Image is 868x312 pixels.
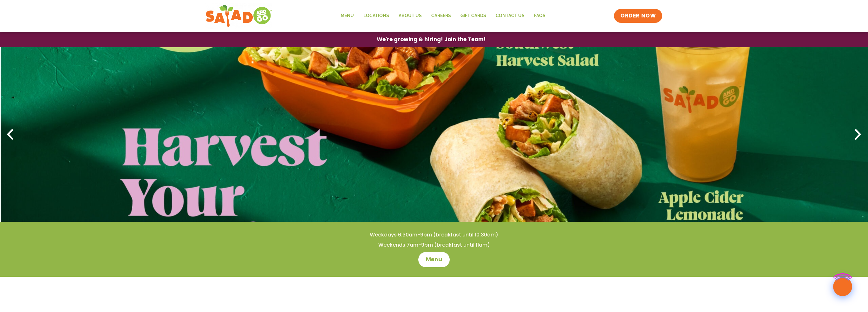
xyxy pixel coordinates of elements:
h4: Weekdays 6:30am-9pm (breakfast until 10:30am) [13,231,855,238]
a: Menu [418,252,450,267]
a: GIFT CARDS [456,9,491,23]
a: Menu [336,9,359,23]
span: ORDER NOW [620,12,656,20]
img: new-SAG-logo-768×292 [206,3,272,29]
a: Locations [359,9,394,23]
a: Contact Us [491,9,529,23]
h4: Weekends 7am-9pm (breakfast until 11am) [13,242,855,249]
span: Menu [426,256,442,263]
nav: Menu [336,9,550,23]
a: ORDER NOW [614,9,662,23]
a: We're growing & hiring! Join the Team! [367,32,495,47]
span: We're growing & hiring! Join the Team! [377,37,486,42]
a: FAQs [529,9,550,23]
a: Careers [427,9,456,23]
a: About Us [394,9,427,23]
